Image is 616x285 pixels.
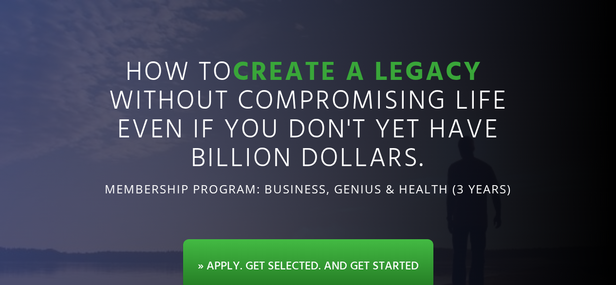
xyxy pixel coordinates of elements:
[109,81,507,180] span: Without compromising Life Even If You don't YET have Billion Dollars.
[126,52,233,94] span: How to
[198,257,419,276] span: » APPLY. GET SELECTED. AND GET STARTED
[105,181,511,197] span: Membership Program: Business, Genius & Health (3 Years)
[233,52,483,94] strong: Create a Legacy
